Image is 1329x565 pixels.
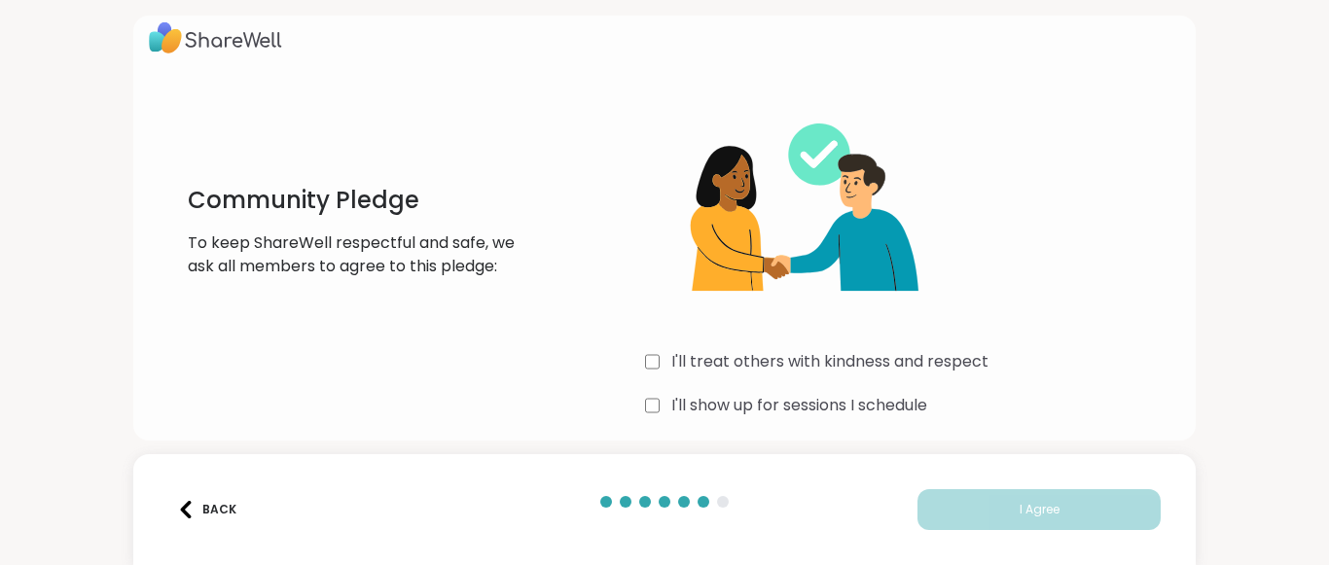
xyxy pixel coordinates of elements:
button: Back [168,489,246,530]
label: I'll show up for sessions I schedule [671,394,927,417]
h1: Community Pledge [188,185,545,216]
span: I Agree [1020,501,1060,518]
label: I'll treat others with kindness and respect [671,350,988,373]
p: To keep ShareWell respectful and safe, we ask all members to agree to this pledge: [188,231,545,278]
label: I understand this is not a crisis service [671,438,958,461]
div: Back [177,501,236,518]
img: ShareWell Logo [149,16,282,60]
button: I Agree [917,489,1161,530]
